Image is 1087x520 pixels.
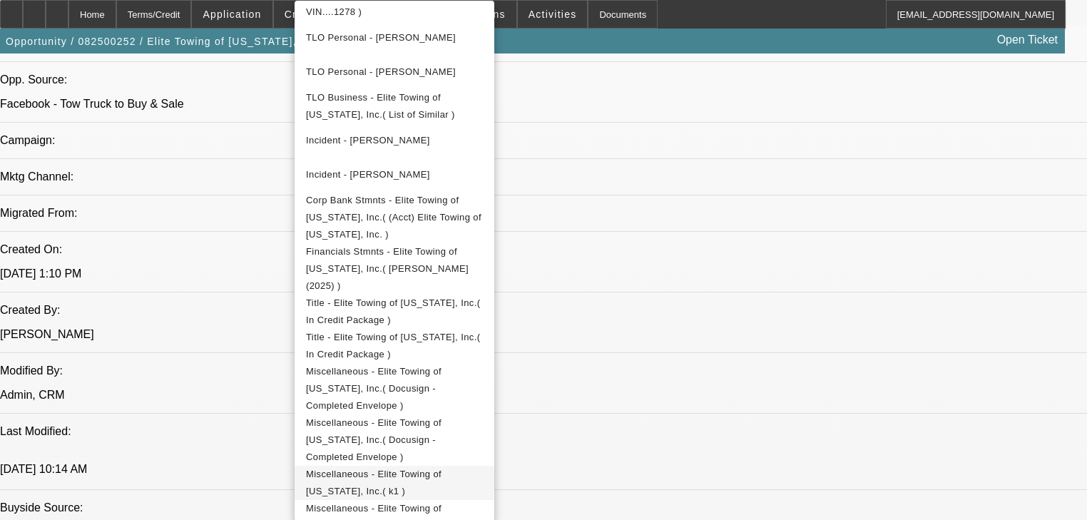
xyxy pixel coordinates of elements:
span: TLO Business - Elite Towing of [US_STATE], Inc.( List of Similar ) [306,92,455,120]
button: Miscellaneous - Elite Towing of Minnesota, Inc.( Docusign - Completed Envelope ) [295,363,494,414]
span: Incident - [PERSON_NAME] [306,135,430,146]
button: TLO Business - Elite Towing of Minnesota, Inc.( List of Similar ) [295,89,494,123]
button: Incident - Hayden, Thomas [295,123,494,158]
button: Title - Elite Towing of Minnesota, Inc.( In Credit Package ) [295,295,494,329]
button: TLO Personal - Perry, Mike [295,55,494,89]
span: Corp Bank Stmnts - Elite Towing of [US_STATE], Inc.( (Acct) Elite Towing of [US_STATE], Inc. ) [306,195,481,240]
span: TLO Personal - [PERSON_NAME] [306,32,456,43]
span: Miscellaneous - Elite Towing of [US_STATE], Inc.( Docusign - Completed Envelope ) [306,366,442,411]
span: TLO Personal - [PERSON_NAME] [306,66,456,77]
span: Title - Elite Towing of [US_STATE], Inc.( In Credit Package ) [306,297,480,325]
span: Miscellaneous - Elite Towing of [US_STATE], Inc.( k1 ) [306,469,442,496]
button: Incident - Perry, Mike [295,158,494,192]
button: Miscellaneous - Elite Towing of Minnesota, Inc.( k1 ) [295,466,494,500]
span: Miscellaneous - Elite Towing of [US_STATE], Inc.( Docusign - Completed Envelope ) [306,417,442,462]
button: Title - Elite Towing of Minnesota, Inc.( In Credit Package ) [295,329,494,363]
button: Financials Stmnts - Elite Towing of Minnesota, Inc.( PandL (2025) ) [295,243,494,295]
span: Title - Elite Towing of [US_STATE], Inc.( In Credit Package ) [306,332,480,360]
button: Corp Bank Stmnts - Elite Towing of Minnesota, Inc.( (Acct) Elite Towing of Minnesota, Inc. ) [295,192,494,243]
button: TLO Personal - Hayden, Thomas [295,21,494,55]
span: Incident - [PERSON_NAME] [306,169,430,180]
button: Miscellaneous - Elite Towing of Minnesota, Inc.( Docusign - Completed Envelope ) [295,414,494,466]
span: Financials Stmnts - Elite Towing of [US_STATE], Inc.( [PERSON_NAME] (2025) ) [306,246,469,291]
